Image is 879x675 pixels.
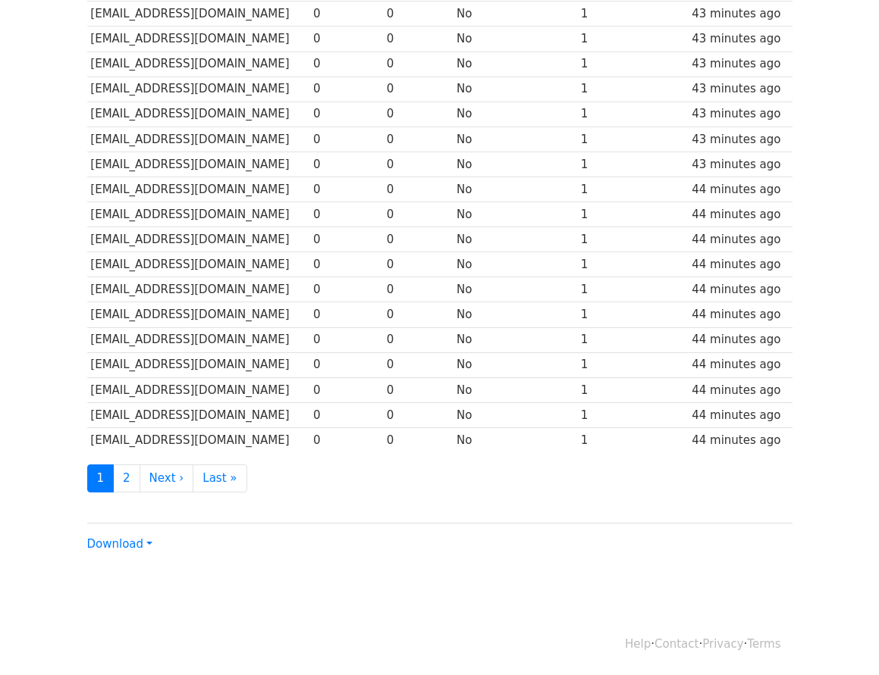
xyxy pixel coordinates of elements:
td: [EMAIL_ADDRESS][DOMAIN_NAME] [87,127,310,152]
td: No [453,252,577,277]
td: 0 [383,302,453,327]
td: 0 [383,277,453,302]
td: 44 minutes ago [688,377,792,402]
td: 0 [309,177,383,202]
td: 1 [577,202,688,227]
td: [EMAIL_ADDRESS][DOMAIN_NAME] [87,427,310,452]
td: [EMAIL_ADDRESS][DOMAIN_NAME] [87,302,310,327]
td: No [453,352,577,377]
td: 0 [309,402,383,427]
td: No [453,327,577,352]
td: 0 [383,427,453,452]
td: 0 [383,27,453,52]
td: 44 minutes ago [688,427,792,452]
td: [EMAIL_ADDRESS][DOMAIN_NAME] [87,2,310,27]
td: No [453,227,577,252]
td: 0 [309,152,383,177]
td: 0 [309,427,383,452]
td: 0 [309,2,383,27]
td: No [453,427,577,452]
td: [EMAIL_ADDRESS][DOMAIN_NAME] [87,102,310,127]
a: Terms [747,637,780,651]
td: [EMAIL_ADDRESS][DOMAIN_NAME] [87,402,310,427]
td: 0 [383,227,453,252]
td: 1 [577,302,688,327]
td: 43 minutes ago [688,52,792,77]
td: 1 [577,77,688,102]
td: [EMAIL_ADDRESS][DOMAIN_NAME] [87,202,310,227]
td: No [453,2,577,27]
td: 1 [577,2,688,27]
td: 0 [383,152,453,177]
td: [EMAIL_ADDRESS][DOMAIN_NAME] [87,352,310,377]
a: Privacy [702,637,743,651]
td: [EMAIL_ADDRESS][DOMAIN_NAME] [87,277,310,302]
td: [EMAIL_ADDRESS][DOMAIN_NAME] [87,27,310,52]
td: 1 [577,52,688,77]
td: 0 [383,177,453,202]
td: [EMAIL_ADDRESS][DOMAIN_NAME] [87,377,310,402]
a: Next › [140,464,194,492]
td: 0 [383,127,453,152]
td: 0 [383,327,453,352]
td: 0 [383,77,453,102]
td: 1 [577,277,688,302]
a: Help [625,637,651,651]
td: 0 [383,352,453,377]
td: 0 [383,402,453,427]
td: 0 [309,127,383,152]
td: 43 minutes ago [688,127,792,152]
td: No [453,52,577,77]
td: 0 [383,2,453,27]
td: 0 [309,252,383,277]
td: 0 [383,202,453,227]
td: 0 [309,302,383,327]
td: No [453,152,577,177]
td: No [453,202,577,227]
td: 0 [309,227,383,252]
td: 1 [577,402,688,427]
td: No [453,277,577,302]
td: 1 [577,252,688,277]
td: No [453,27,577,52]
td: 1 [577,377,688,402]
a: 1 [87,464,115,492]
td: 44 minutes ago [688,302,792,327]
td: 0 [309,377,383,402]
td: No [453,377,577,402]
td: 1 [577,152,688,177]
td: 1 [577,327,688,352]
td: 0 [309,52,383,77]
td: 44 minutes ago [688,352,792,377]
td: 44 minutes ago [688,202,792,227]
td: No [453,127,577,152]
td: 43 minutes ago [688,152,792,177]
td: 44 minutes ago [688,402,792,427]
td: 1 [577,352,688,377]
td: 1 [577,27,688,52]
td: 1 [577,177,688,202]
td: 0 [309,277,383,302]
td: 0 [309,102,383,127]
td: 0 [383,377,453,402]
td: 43 minutes ago [688,77,792,102]
td: 1 [577,427,688,452]
td: [EMAIL_ADDRESS][DOMAIN_NAME] [87,77,310,102]
td: 0 [383,102,453,127]
td: 1 [577,227,688,252]
td: No [453,77,577,102]
td: 0 [309,352,383,377]
td: 0 [309,327,383,352]
a: Download [87,537,152,551]
td: 0 [383,52,453,77]
td: No [453,402,577,427]
td: [EMAIL_ADDRESS][DOMAIN_NAME] [87,177,310,202]
td: 43 minutes ago [688,27,792,52]
td: No [453,302,577,327]
td: 1 [577,102,688,127]
td: [EMAIL_ADDRESS][DOMAIN_NAME] [87,152,310,177]
a: Last » [193,464,246,492]
td: 1 [577,127,688,152]
td: No [453,102,577,127]
td: [EMAIL_ADDRESS][DOMAIN_NAME] [87,327,310,352]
